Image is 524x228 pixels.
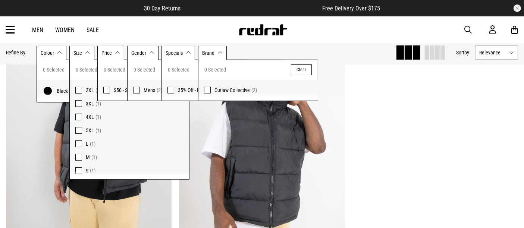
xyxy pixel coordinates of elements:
[90,168,95,174] span: (1)
[43,65,65,74] span: 0 Selected
[464,50,469,56] span: by
[86,168,88,174] span: S
[57,88,68,94] span: Black
[202,50,214,56] span: Brand
[32,26,43,34] a: Men
[214,87,250,93] span: Outlaw Collective
[37,60,157,103] div: Colour
[95,87,101,93] span: (1)
[198,60,318,101] div: Brand
[95,127,101,133] span: (1)
[144,5,181,12] span: 30 Day Returns
[127,60,247,101] div: Gender
[76,65,97,74] span: 0 Selected
[87,26,99,34] a: Sale
[73,50,82,56] span: Size
[95,114,101,120] span: (1)
[55,26,75,34] a: Women
[134,65,155,74] span: 0 Selected
[144,87,155,93] span: Mens
[86,141,88,147] span: L
[322,5,380,12] span: Free Delivery Over $175
[161,46,195,60] button: Specials
[479,50,506,56] span: Relevance
[131,50,146,56] span: Gender
[127,46,159,60] button: Gender
[86,114,94,120] span: 4XL
[91,154,97,160] span: (1)
[251,87,257,93] span: (2)
[166,50,183,56] span: Specials
[104,65,125,74] span: 0 Selected
[37,46,66,60] button: Colour
[101,50,112,56] span: Price
[161,60,282,101] div: Specials
[168,65,189,74] span: 0 Selected
[178,87,233,93] span: 35% Off - Exclusive Jackets
[69,60,189,180] div: Size
[86,127,94,133] span: 5XL
[90,141,95,147] span: (1)
[204,65,226,74] span: 0 Selected
[86,87,94,93] span: 2XL
[86,101,94,107] span: 3XL
[456,48,469,57] button: Sortby
[114,87,135,93] span: $50 - $100
[198,46,227,60] button: Brand
[238,24,288,35] img: Redrat logo
[95,101,101,107] span: (1)
[195,4,307,12] iframe: Customer reviews powered by Trustpilot
[97,46,124,60] button: Price
[69,46,94,60] button: Size
[6,50,25,56] p: Refine By
[157,87,162,93] span: (2)
[41,50,54,56] span: Colour
[475,45,518,60] button: Relevance
[97,60,217,101] div: Price
[291,64,312,76] button: Clear
[6,3,28,25] button: Open LiveChat chat widget
[86,154,90,160] span: M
